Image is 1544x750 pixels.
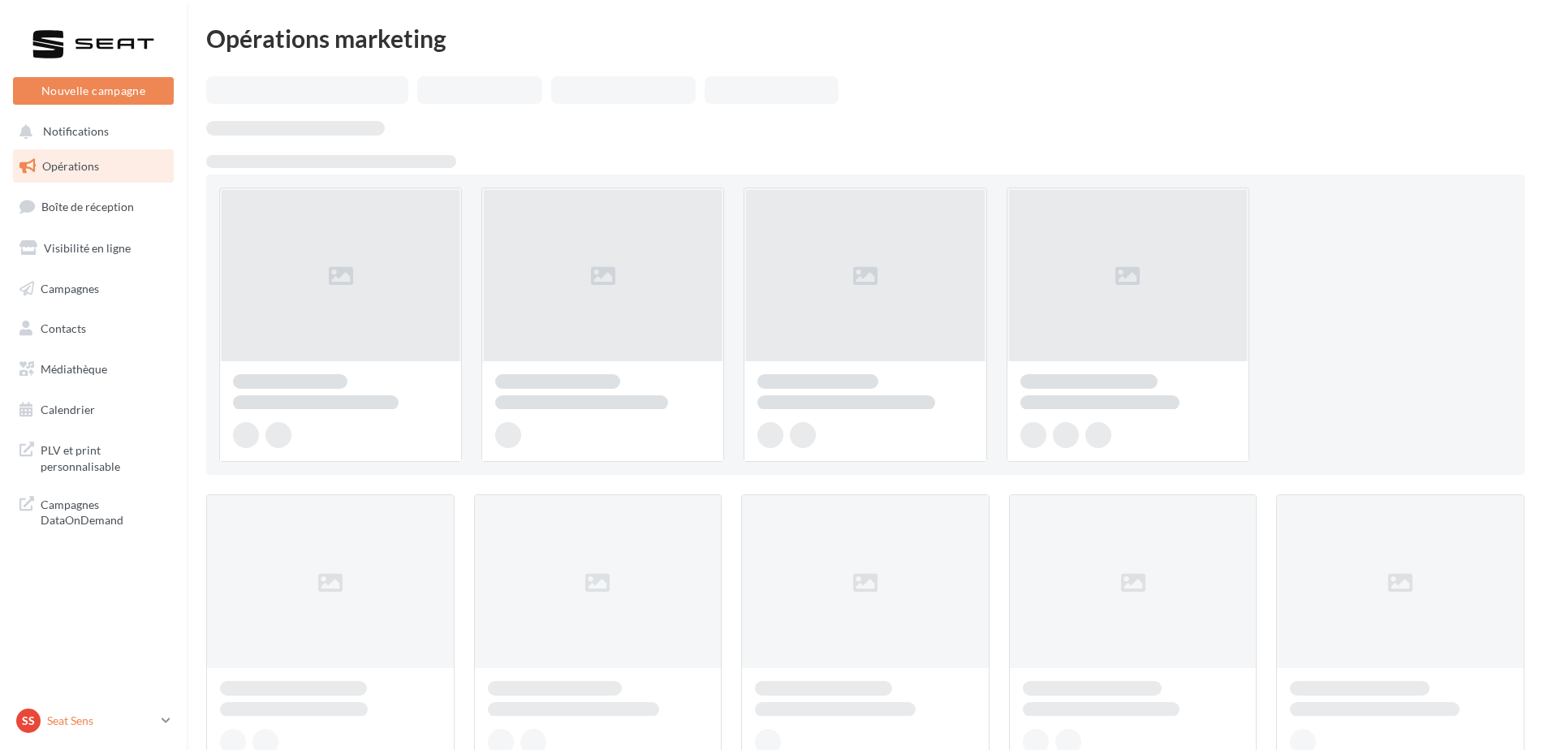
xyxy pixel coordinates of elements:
[13,705,174,736] a: SS Seat Sens
[42,159,99,173] span: Opérations
[41,494,167,528] span: Campagnes DataOnDemand
[41,439,167,474] span: PLV et print personnalisable
[43,125,109,139] span: Notifications
[41,362,107,376] span: Médiathèque
[10,352,177,386] a: Médiathèque
[13,77,174,105] button: Nouvelle campagne
[10,272,177,306] a: Campagnes
[10,433,177,481] a: PLV et print personnalisable
[10,149,177,183] a: Opérations
[10,231,177,265] a: Visibilité en ligne
[10,487,177,535] a: Campagnes DataOnDemand
[47,713,155,729] p: Seat Sens
[41,321,86,335] span: Contacts
[10,189,177,224] a: Boîte de réception
[41,200,134,213] span: Boîte de réception
[41,403,95,416] span: Calendrier
[10,312,177,346] a: Contacts
[44,241,131,255] span: Visibilité en ligne
[206,26,1525,50] div: Opérations marketing
[10,393,177,427] a: Calendrier
[41,281,99,295] span: Campagnes
[22,713,35,729] span: SS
